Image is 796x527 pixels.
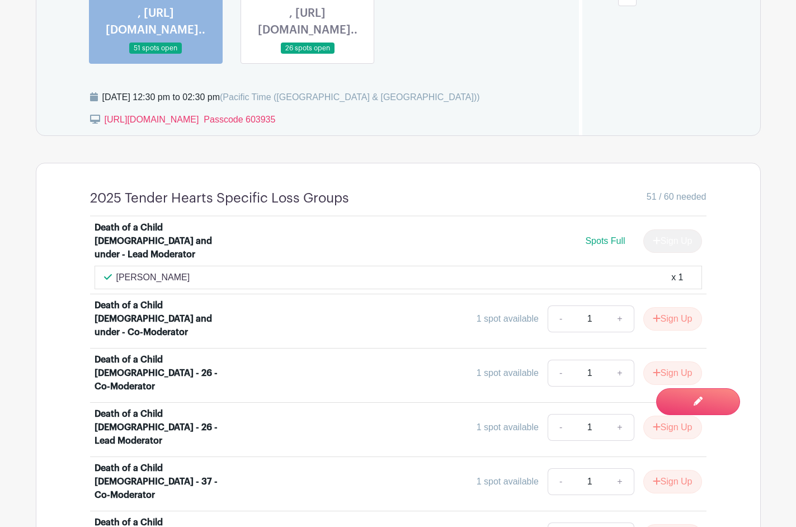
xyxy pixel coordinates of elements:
[102,91,480,104] div: [DATE] 12:30 pm to 02:30 pm
[477,366,539,380] div: 1 spot available
[548,468,573,495] a: -
[105,115,276,124] a: [URL][DOMAIN_NAME] Passcode 603935
[548,360,573,387] a: -
[643,361,702,385] button: Sign Up
[220,92,480,102] span: (Pacific Time ([GEOGRAPHIC_DATA] & [GEOGRAPHIC_DATA]))
[477,475,539,488] div: 1 spot available
[477,421,539,434] div: 1 spot available
[643,416,702,439] button: Sign Up
[95,221,233,261] div: Death of a Child [DEMOGRAPHIC_DATA] and under - Lead Moderator
[95,462,233,502] div: Death of a Child [DEMOGRAPHIC_DATA] - 37 - Co-Moderator
[477,312,539,326] div: 1 spot available
[671,271,683,284] div: x 1
[95,407,233,448] div: Death of a Child [DEMOGRAPHIC_DATA] - 26 - Lead Moderator
[606,414,634,441] a: +
[585,236,625,246] span: Spots Full
[606,305,634,332] a: +
[548,305,573,332] a: -
[643,470,702,493] button: Sign Up
[116,271,190,284] p: [PERSON_NAME]
[95,353,233,393] div: Death of a Child [DEMOGRAPHIC_DATA] - 26 - Co-Moderator
[606,468,634,495] a: +
[647,190,706,204] span: 51 / 60 needed
[95,299,233,339] div: Death of a Child [DEMOGRAPHIC_DATA] and under - Co-Moderator
[606,360,634,387] a: +
[643,307,702,331] button: Sign Up
[90,190,349,206] h4: 2025 Tender Hearts Specific Loss Groups
[548,414,573,441] a: -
